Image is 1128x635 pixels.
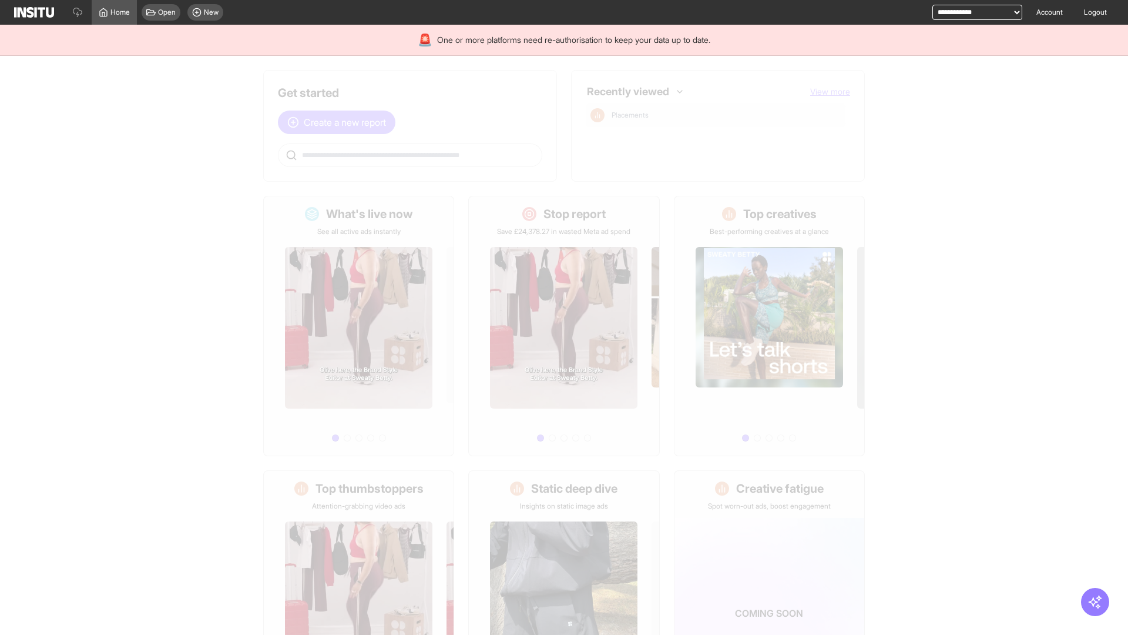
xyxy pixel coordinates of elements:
div: 🚨 [418,32,432,48]
span: Home [110,8,130,17]
img: Logo [14,7,54,18]
span: One or more platforms need re-authorisation to keep your data up to date. [437,34,710,46]
span: New [204,8,219,17]
span: Open [158,8,176,17]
